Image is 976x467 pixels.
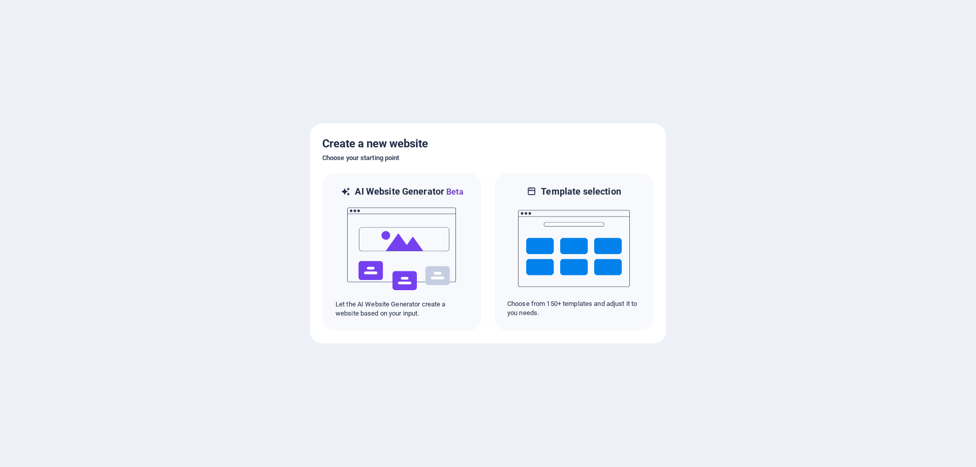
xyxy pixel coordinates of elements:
[322,172,482,331] div: AI Website GeneratorBetaaiLet the AI Website Generator create a website based on your input.
[444,187,464,197] span: Beta
[346,198,458,300] img: ai
[335,300,469,318] p: Let the AI Website Generator create a website based on your input.
[541,185,621,198] h6: Template selection
[494,172,654,331] div: Template selectionChoose from 150+ templates and adjust it to you needs.
[322,136,654,152] h5: Create a new website
[507,299,640,318] p: Choose from 150+ templates and adjust it to you needs.
[322,152,654,164] h6: Choose your starting point
[355,185,463,198] h6: AI Website Generator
